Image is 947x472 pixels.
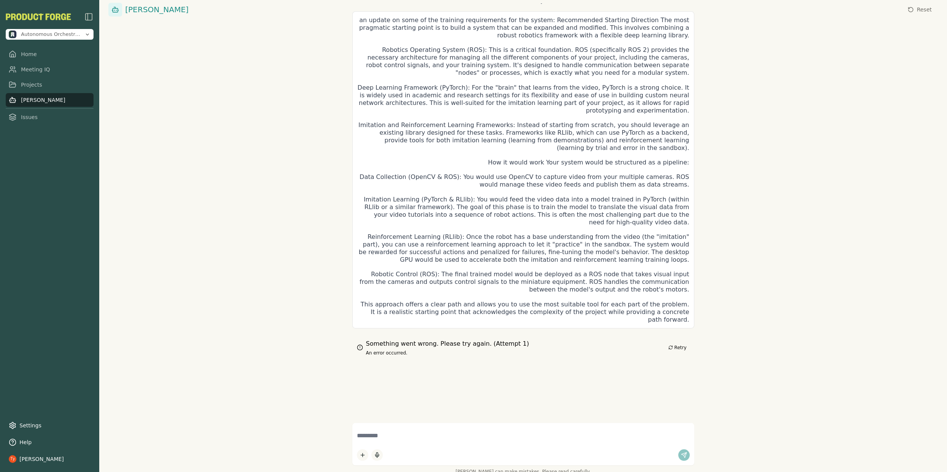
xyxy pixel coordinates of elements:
[917,6,932,13] span: Reset
[6,47,94,61] a: Home
[21,31,81,38] span: Autonomous Orchestration
[357,195,689,226] p: Imitation Learning (PyTorch & RLlib): You would feed the video data into a model trained in PyTor...
[125,4,189,15] span: [PERSON_NAME]
[6,452,94,466] button: [PERSON_NAME]
[357,121,689,152] p: Imitation and Reinforcement Learning Frameworks: Instead of starting from scratch, you should lev...
[6,63,94,76] a: Meeting IQ
[371,449,383,461] button: Start dictation
[6,13,71,20] button: PF-Logo
[678,449,690,461] button: Send message
[9,455,16,463] img: profile
[6,435,94,449] button: Help
[665,343,690,352] button: Retry
[357,449,368,461] button: Add content to chat
[357,173,689,188] p: Data Collection (OpenCV & ROS): You would use OpenCV to capture video from your multiple cameras....
[366,350,662,356] p: An error occurred.
[6,13,71,20] img: Product Forge
[6,93,94,107] a: [PERSON_NAME]
[357,46,689,77] p: Robotics Operating System (ROS): This is a critical foundation. ROS (specifically ROS 2) provides...
[6,29,94,40] button: Open organization switcher
[357,300,689,323] p: This approach offers a clear path and allows you to use the most suitable tool for each part of t...
[357,16,689,39] p: an update on some of the training requirements for the system: Recommended Starting Direction The...
[6,110,94,124] a: Issues
[6,78,94,92] a: Projects
[6,419,94,432] a: Settings
[357,84,689,114] p: Deep Learning Framework (PyTorch): For the "brain" that learns from the video, PyTorch is a stron...
[902,3,938,16] button: Reset chat
[357,159,689,166] p: How it would work Your system would be structured as a pipeline:
[357,271,689,293] p: Robotic Control (ROS): The final trained model would be deployed as a ROS node that takes visual ...
[9,31,16,38] img: Autonomous Orchestration
[357,233,689,264] p: Reinforcement Learning (RLlib): Once the robot has a base understanding from the video (the "imit...
[84,12,94,21] img: sidebar
[366,339,662,348] p: Something went wrong. Please try again. (Attempt 1)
